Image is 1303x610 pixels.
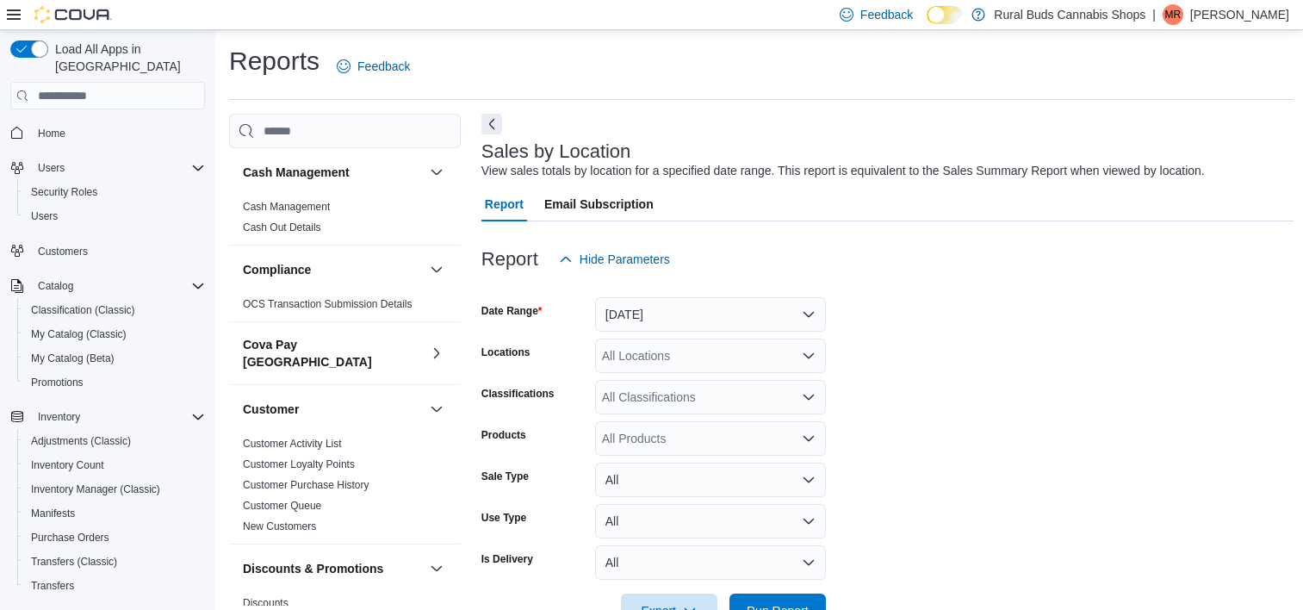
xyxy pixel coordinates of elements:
span: Manifests [24,503,205,524]
a: Discounts [243,597,289,609]
button: Adjustments (Classic) [17,429,212,453]
span: Inventory Manager (Classic) [24,479,205,500]
button: Home [3,120,212,145]
p: Rural Buds Cannabis Shops [994,4,1145,25]
button: Catalog [31,276,80,296]
span: Security Roles [24,182,205,202]
a: OCS Transaction Submission Details [243,298,413,310]
a: Adjustments (Classic) [24,431,138,451]
button: Discounts & Promotions [426,558,447,579]
a: Cash Management [243,201,330,213]
a: Manifests [24,503,82,524]
h3: Customer [243,401,299,418]
button: Compliance [426,259,447,280]
p: | [1152,4,1156,25]
span: Feedback [860,6,913,23]
button: My Catalog (Classic) [17,322,212,346]
label: Locations [481,345,531,359]
span: Transfers [31,579,74,593]
button: Next [481,114,502,134]
button: Cash Management [243,164,423,181]
span: OCS Transaction Submission Details [243,297,413,311]
span: MR [1165,4,1182,25]
button: [DATE] [595,297,826,332]
span: Classification (Classic) [24,300,205,321]
span: Home [31,121,205,143]
span: Inventory Count [31,458,104,472]
span: Catalog [38,279,73,293]
a: My Catalog (Beta) [24,348,121,369]
button: Transfers [17,574,212,598]
h3: Cash Management [243,164,350,181]
span: My Catalog (Classic) [24,324,205,345]
button: Security Roles [17,180,212,204]
button: Classification (Classic) [17,298,212,322]
span: Discounts [243,596,289,610]
div: Compliance [229,294,461,321]
p: [PERSON_NAME] [1190,4,1289,25]
button: All [595,504,826,538]
span: Customers [38,245,88,258]
button: Open list of options [802,349,816,363]
a: Transfers [24,576,81,596]
span: Transfers [24,576,205,596]
span: Customer Queue [243,499,321,513]
button: Inventory [3,405,212,429]
button: Catalog [3,274,212,298]
label: Date Range [481,304,543,318]
a: My Catalog (Classic) [24,324,133,345]
button: All [595,545,826,580]
span: Classification (Classic) [31,303,135,317]
span: Users [38,161,65,175]
button: My Catalog (Beta) [17,346,212,370]
span: My Catalog (Classic) [31,327,127,341]
a: Cash Out Details [243,221,321,233]
span: Feedback [357,58,410,75]
span: Users [31,209,58,223]
button: Cash Management [426,162,447,183]
h3: Cova Pay [GEOGRAPHIC_DATA] [243,336,423,370]
span: Promotions [31,376,84,389]
h3: Discounts & Promotions [243,560,383,577]
span: My Catalog (Beta) [24,348,205,369]
a: Inventory Count [24,455,111,476]
button: Inventory Manager (Classic) [17,477,212,501]
a: Feedback [330,49,417,84]
a: Customer Purchase History [243,479,369,491]
span: Adjustments (Classic) [24,431,205,451]
a: Customer Activity List [243,438,342,450]
span: Catalog [31,276,205,296]
span: Transfers (Classic) [24,551,205,572]
span: Users [24,206,205,227]
button: Users [17,204,212,228]
label: Use Type [481,511,526,525]
button: Users [31,158,71,178]
button: Transfers (Classic) [17,550,212,574]
a: Customer Loyalty Points [243,458,355,470]
button: Customer [243,401,423,418]
button: Users [3,156,212,180]
label: Is Delivery [481,552,533,566]
span: Cash Out Details [243,221,321,234]
a: Purchase Orders [24,527,116,548]
span: Adjustments (Classic) [31,434,131,448]
button: Customer [426,399,447,420]
span: Customer Activity List [243,437,342,451]
button: Promotions [17,370,212,395]
span: Report [485,187,524,221]
h3: Report [481,249,538,270]
span: Inventory [38,410,80,424]
a: Classification (Classic) [24,300,142,321]
img: Cova [34,6,112,23]
span: Inventory Manager (Classic) [31,482,160,496]
a: Inventory Manager (Classic) [24,479,167,500]
div: View sales totals by location for a specified date range. This report is equivalent to the Sales ... [481,162,1205,180]
span: Transfers (Classic) [31,555,117,569]
button: Compliance [243,261,423,278]
span: Hide Parameters [580,251,670,268]
span: Security Roles [31,185,97,199]
a: New Customers [243,520,316,532]
span: Purchase Orders [31,531,109,545]
span: Inventory [31,407,205,427]
a: Home [31,123,72,144]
